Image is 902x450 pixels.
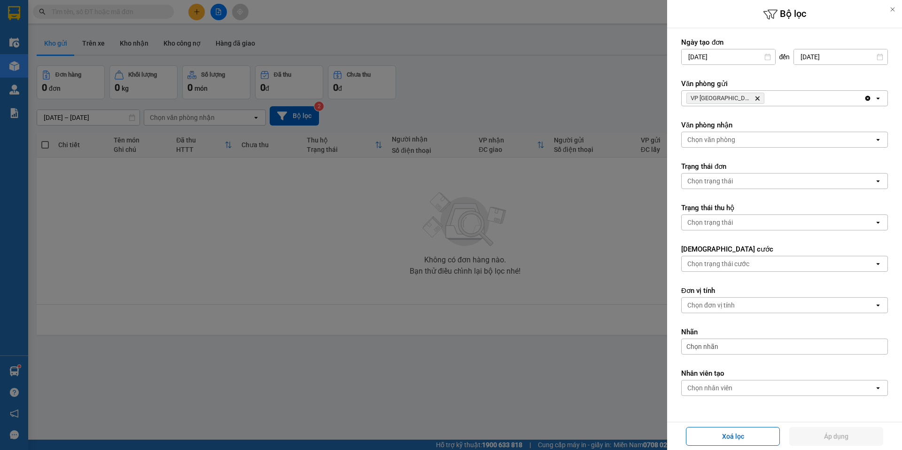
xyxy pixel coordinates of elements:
[874,260,882,268] svg: open
[681,203,888,213] label: Trạng thái thu hộ
[687,218,733,227] div: Chọn trạng thái
[681,327,888,337] label: Nhãn
[779,52,790,62] span: đến
[691,95,751,102] span: VP Đà Nẵng
[681,245,888,254] label: [DEMOGRAPHIC_DATA] cước
[874,384,882,392] svg: open
[681,79,888,88] label: Văn phòng gửi
[874,301,882,309] svg: open
[686,93,764,104] span: VP Đà Nẵng, close by backspace
[686,342,718,351] span: Chọn nhãn
[687,176,733,186] div: Chọn trạng thái
[687,135,735,144] div: Chọn văn phòng
[766,94,767,103] input: Selected VP Đà Nẵng.
[874,136,882,143] svg: open
[681,162,888,171] label: Trạng thái đơn
[686,427,780,446] button: Xoá lọc
[864,95,871,102] svg: Clear all
[687,259,749,268] div: Chọn trạng thái cước
[681,369,888,378] label: Nhân viên tạo
[794,49,887,64] input: Select a date.
[687,300,735,310] div: Chọn đơn vị tính
[754,95,760,101] svg: Delete
[874,95,882,102] svg: open
[687,383,732,393] div: Chọn nhân viên
[874,177,882,185] svg: open
[874,219,882,226] svg: open
[682,49,775,64] input: Select a date.
[681,38,888,47] label: Ngày tạo đơn
[667,7,902,22] h6: Bộ lọc
[681,120,888,130] label: Văn phòng nhận
[681,286,888,295] label: Đơn vị tính
[789,427,883,446] button: Áp dụng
